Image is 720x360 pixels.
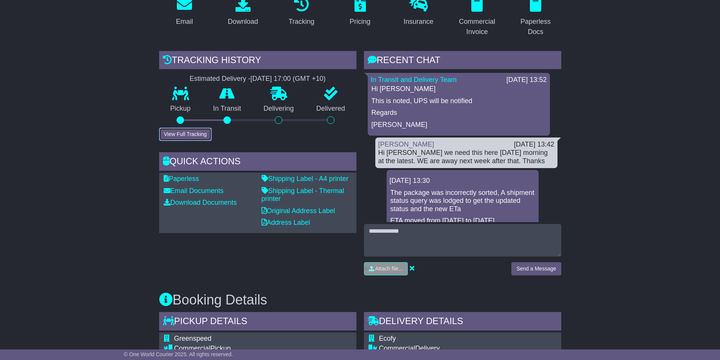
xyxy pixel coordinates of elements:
div: [DATE] 13:42 [514,141,554,149]
div: Delivery [379,345,550,353]
div: Download [228,17,258,27]
a: Email Documents [164,187,224,195]
a: [PERSON_NAME] [378,141,434,148]
p: The package was incorrectly sorted, A shipment status query was lodged to get the updated status ... [390,189,535,213]
p: Regards [372,109,546,117]
a: Download Documents [164,199,237,206]
a: Shipping Label - Thermal printer [262,187,344,203]
span: Commercial [174,345,211,352]
p: This is noted, UPS will be notified [372,97,546,105]
span: © One World Courier 2025. All rights reserved. [124,351,233,357]
p: ETA moved from [DATE] to [DATE] [390,217,535,225]
p: Delivering [252,105,305,113]
div: Tracking [288,17,314,27]
div: Insurance [404,17,434,27]
p: In Transit [202,105,252,113]
a: Shipping Label - A4 printer [262,175,348,182]
div: Pickup [174,345,320,353]
a: Original Address Label [262,207,335,215]
button: Send a Message [511,262,561,275]
div: Pickup Details [159,312,356,332]
div: [DATE] 13:52 [506,76,547,84]
div: Pricing [350,17,370,27]
div: Tracking history [159,51,356,71]
div: Estimated Delivery - [159,75,356,83]
p: Pickup [159,105,202,113]
div: Commercial Invoice [457,17,498,37]
div: RECENT CHAT [364,51,561,71]
div: Hi [PERSON_NAME] we need this here [DATE] morning at the latest. WE are away next week after that... [378,149,554,165]
div: [DATE] 17:00 (GMT +10) [251,75,326,83]
p: Hi [PERSON_NAME] [372,85,546,93]
div: Paperless Docs [515,17,556,37]
span: Greenspeed [174,335,212,342]
a: In Transit and Delivery Team [371,76,457,83]
span: Ecofy [379,335,396,342]
p: [PERSON_NAME] [372,121,546,129]
a: Address Label [262,219,310,226]
div: [DATE] 13:30 [390,177,536,185]
a: Paperless [164,175,199,182]
div: Email [176,17,193,27]
h3: Booking Details [159,292,561,307]
button: View Full Tracking [159,128,212,141]
span: Commercial [379,345,415,352]
div: Quick Actions [159,152,356,173]
div: Delivery Details [364,312,561,332]
p: Delivered [305,105,356,113]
